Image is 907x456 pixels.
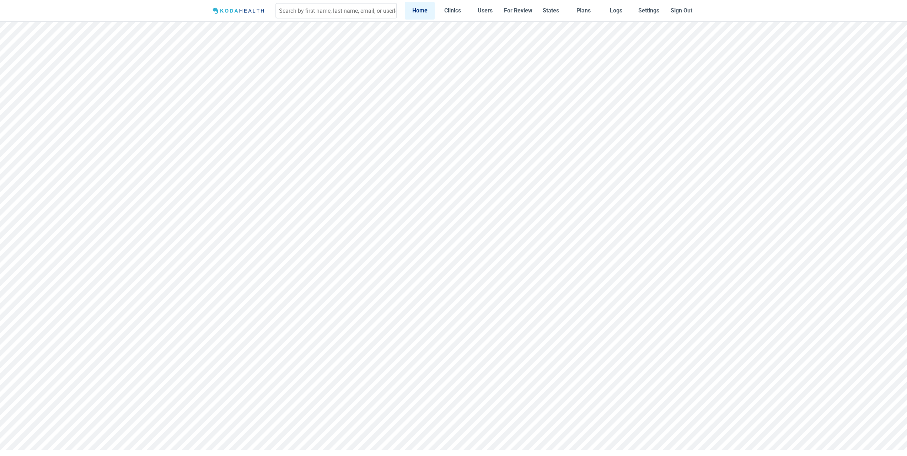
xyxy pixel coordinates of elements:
[536,2,566,19] a: States
[470,2,500,19] a: Users
[438,2,467,19] a: Clinics
[667,2,697,19] button: Sign Out
[569,2,599,19] a: Plans
[275,3,397,18] input: Search by first name, last name, email, or userId
[601,2,631,19] a: Logs
[405,2,435,19] a: Home
[634,2,664,19] a: Settings
[503,2,533,19] a: For Review
[210,6,268,15] img: Logo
